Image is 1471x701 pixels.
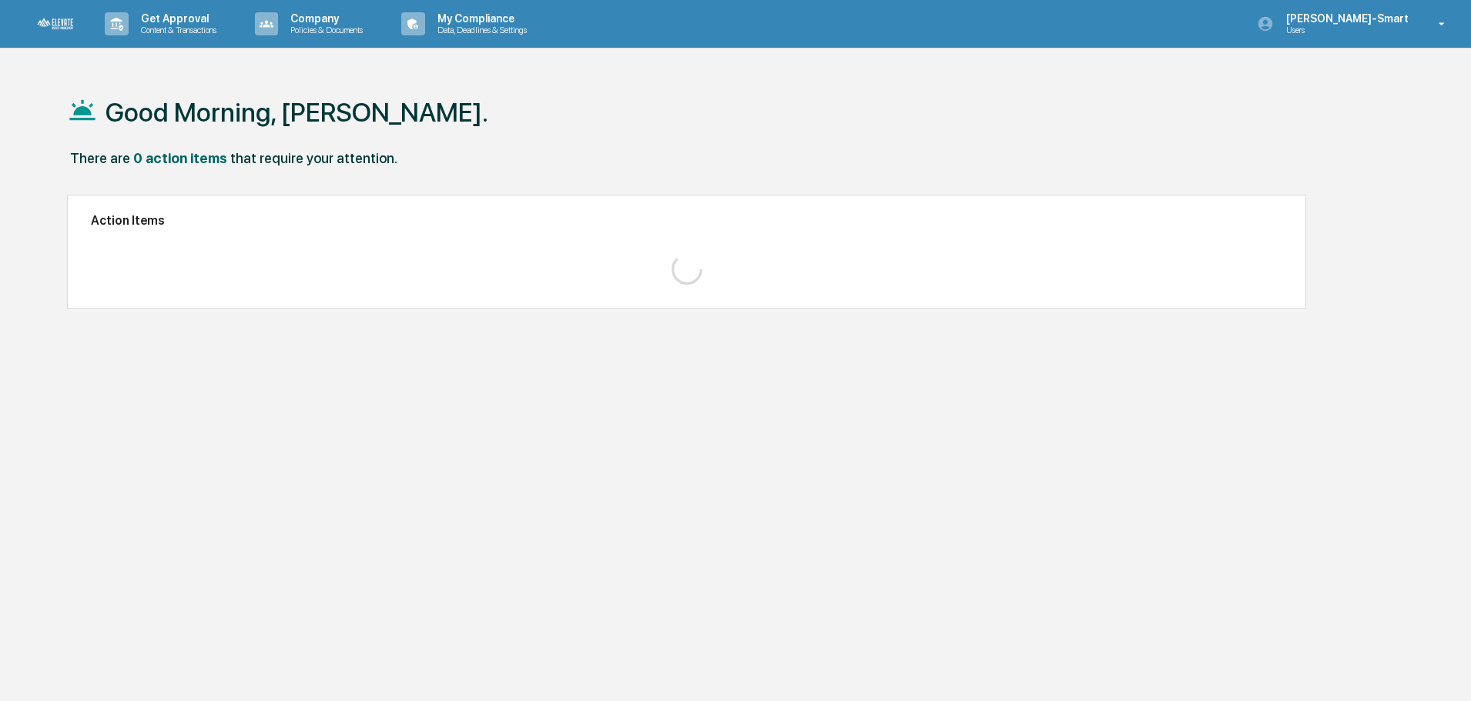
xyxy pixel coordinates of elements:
p: Policies & Documents [278,25,370,35]
h1: Good Morning, [PERSON_NAME]. [106,97,488,128]
p: My Compliance [425,12,534,25]
div: that require your attention. [230,150,397,166]
p: Users [1274,25,1416,35]
div: 0 action items [133,150,227,166]
p: Data, Deadlines & Settings [425,25,534,35]
p: Content & Transactions [129,25,224,35]
h2: Action Items [91,213,1282,228]
p: Get Approval [129,12,224,25]
p: [PERSON_NAME]-Smart [1274,12,1416,25]
div: There are [70,150,130,166]
img: logo [37,18,74,29]
p: Company [278,12,370,25]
